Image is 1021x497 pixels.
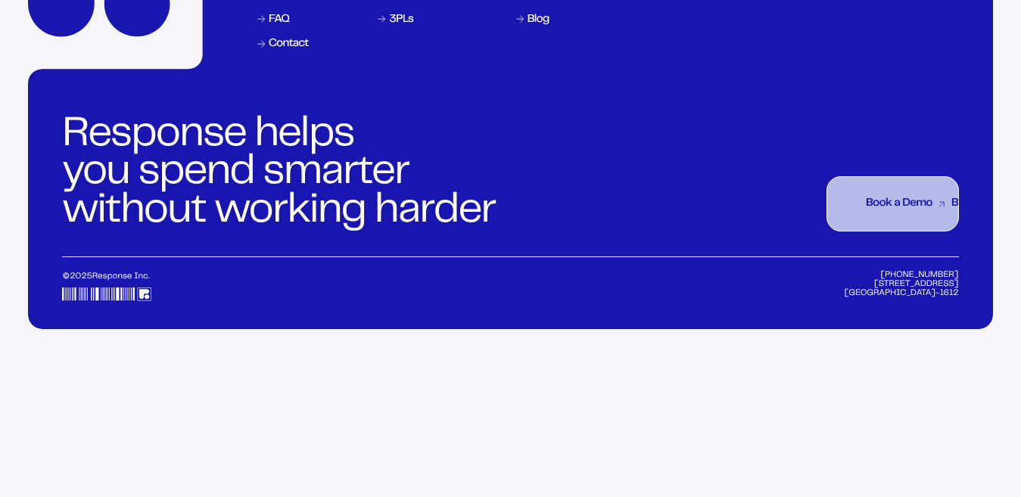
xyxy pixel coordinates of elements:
[804,198,889,210] div: Book a Demo
[62,272,257,301] div: © 2025 Response Inc.
[62,117,503,232] div: Response helps you spend smarter without working harder
[269,39,308,50] div: Contact
[255,11,311,28] a: FAQ
[255,36,311,53] a: Contact
[389,14,413,26] div: 3PLs
[269,14,289,26] div: FAQ
[375,11,449,28] a: 3PLs
[514,11,579,28] a: Blog
[528,14,549,26] div: Blog
[844,272,959,301] div: [PHONE_NUMBER] [STREET_ADDRESS] [GEOGRAPHIC_DATA]-1612
[889,198,975,210] div: Book a Demo
[826,176,958,231] button: Book a DemoBook a DemoBook a DemoBook a Demo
